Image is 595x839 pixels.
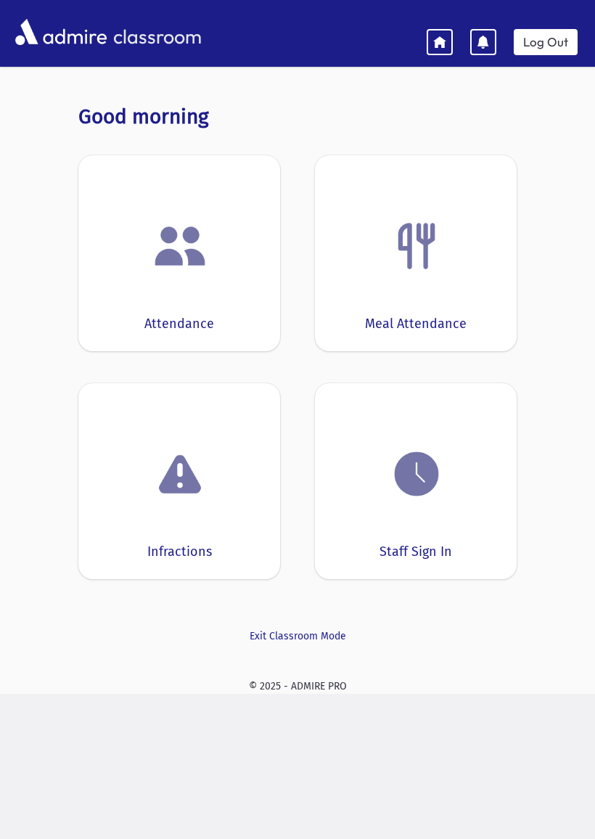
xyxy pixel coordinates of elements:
img: exclamation.png [152,449,208,504]
img: clock.png [389,446,444,502]
img: Fork.png [389,218,444,274]
a: Exit Classroom Mode [78,629,517,644]
div: Meal Attendance [365,314,467,334]
img: AdmirePro [12,15,110,49]
img: users.png [152,218,208,274]
div: Infractions [147,542,212,562]
a: Log Out [514,29,578,55]
div: Attendance [144,314,214,334]
span: classroom [110,13,202,52]
div: Staff Sign In [379,542,452,562]
h3: Good morning [78,105,517,129]
div: © 2025 - ADMIRE PRO [12,679,583,694]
